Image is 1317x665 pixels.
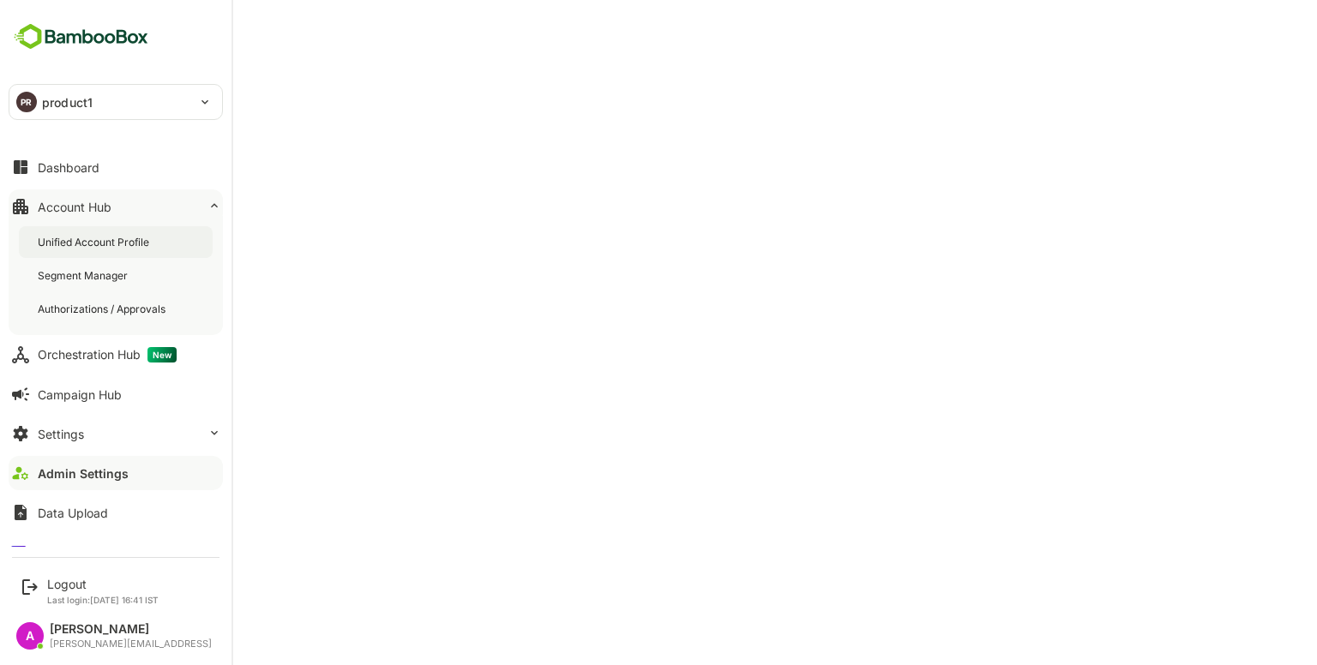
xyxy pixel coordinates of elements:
div: Lumo [38,545,69,560]
div: [PERSON_NAME][EMAIL_ADDRESS] [50,638,212,650]
div: Admin Settings [38,466,129,481]
div: [PERSON_NAME] [50,622,212,637]
div: Authorizations / Approvals [38,302,169,316]
div: Segment Manager [38,268,131,283]
button: Lumo [9,535,223,569]
div: Logout [47,577,159,591]
button: Dashboard [9,150,223,184]
div: Data Upload [38,506,108,520]
button: Admin Settings [9,456,223,490]
button: Settings [9,416,223,451]
button: Account Hub [9,189,223,224]
div: Unified Account Profile [38,235,153,249]
div: Account Hub [38,200,111,214]
div: Orchestration Hub [38,347,177,362]
div: Campaign Hub [38,387,122,402]
div: A [16,622,44,650]
button: Data Upload [9,495,223,530]
div: Dashboard [38,160,99,175]
button: Campaign Hub [9,377,223,411]
p: product1 [42,93,93,111]
div: PRproduct1 [9,85,222,119]
div: PR [16,92,37,112]
img: BambooboxFullLogoMark.5f36c76dfaba33ec1ec1367b70bb1252.svg [9,21,153,53]
button: Orchestration HubNew [9,338,223,372]
div: Settings [38,427,84,441]
p: Last login: [DATE] 16:41 IST [47,595,159,605]
span: New [147,347,177,362]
